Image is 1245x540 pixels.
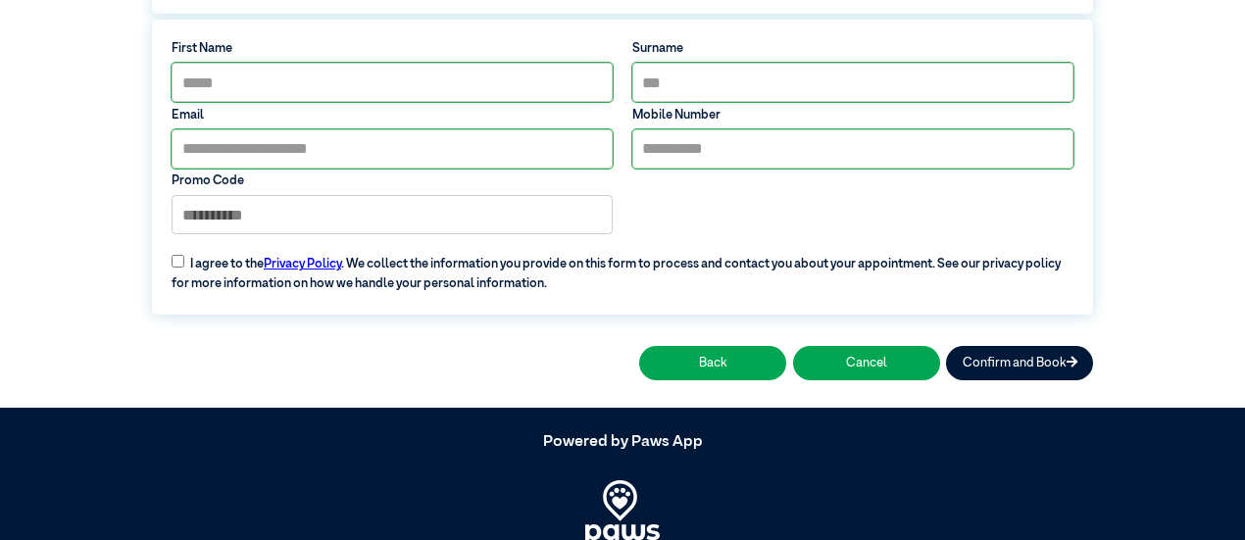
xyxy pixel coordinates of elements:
[172,39,613,58] label: First Name
[172,255,184,268] input: I agree to thePrivacy Policy. We collect the information you provide on this form to process and ...
[632,39,1073,58] label: Surname
[793,346,940,380] button: Cancel
[639,346,786,380] button: Back
[264,258,341,270] a: Privacy Policy
[172,172,613,190] label: Promo Code
[172,106,613,124] label: Email
[946,346,1093,380] button: Confirm and Book
[632,106,1073,124] label: Mobile Number
[162,243,1082,293] label: I agree to the . We collect the information you provide on this form to process and contact you a...
[152,433,1093,452] h5: Powered by Paws App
